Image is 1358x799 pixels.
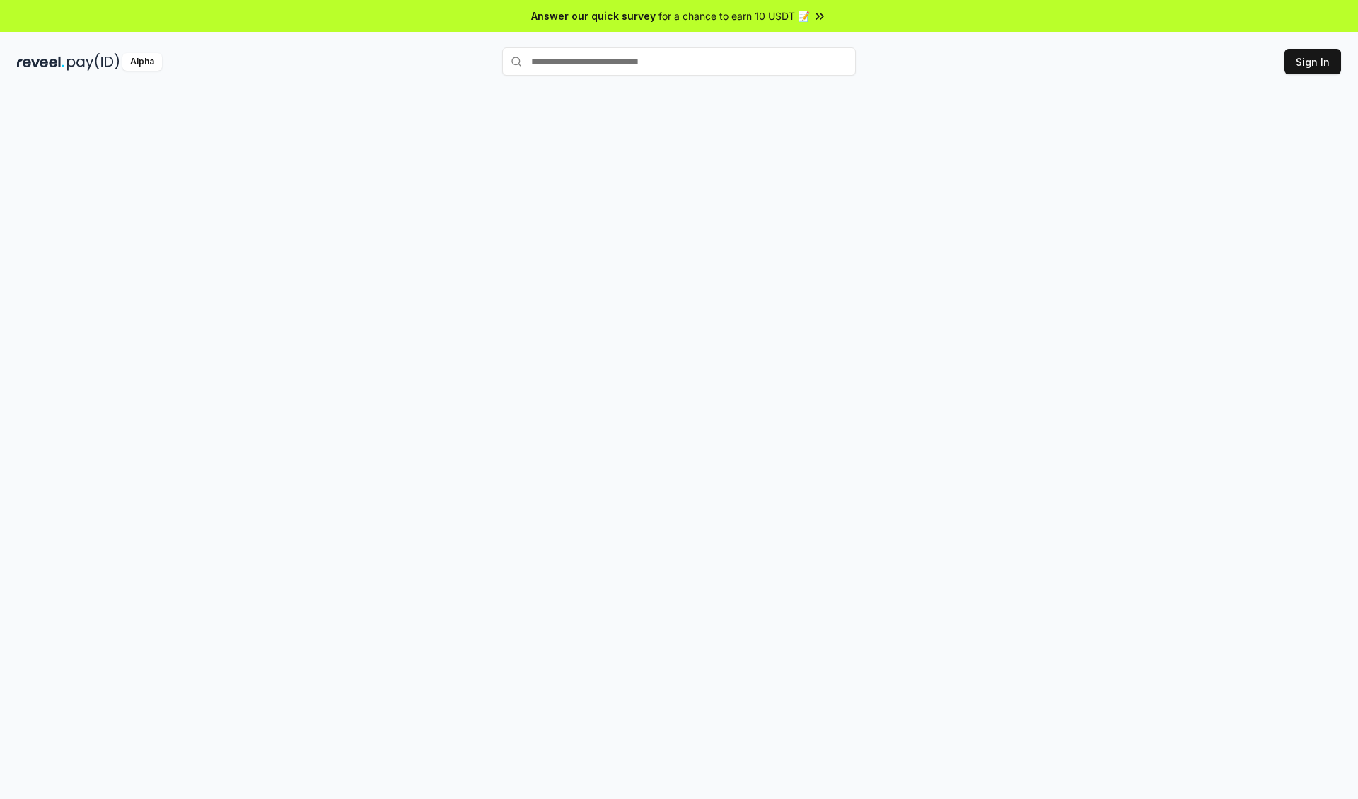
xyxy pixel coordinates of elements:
span: for a chance to earn 10 USDT 📝 [658,8,810,23]
span: Answer our quick survey [531,8,656,23]
img: pay_id [67,53,120,71]
button: Sign In [1284,49,1341,74]
img: reveel_dark [17,53,64,71]
div: Alpha [122,53,162,71]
